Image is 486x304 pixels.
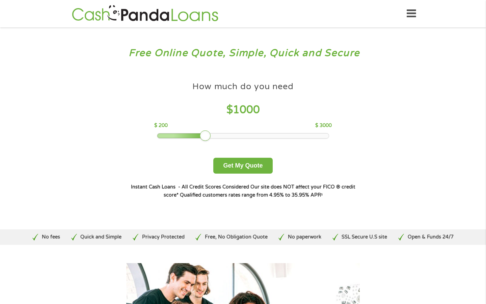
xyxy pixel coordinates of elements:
[342,233,387,241] p: SSL Secure U.S site
[288,233,321,241] p: No paperwork
[42,233,60,241] p: No fees
[80,233,122,241] p: Quick and Simple
[164,184,355,198] strong: Our site does NOT affect your FICO ® credit score*
[154,122,168,129] p: $ 200
[180,192,323,198] strong: Qualified customers rates range from 4.95% to 35.95% APR¹
[20,47,467,59] h3: Free Online Quote, Simple, Quick and Secure
[233,103,260,116] span: 1000
[408,233,454,241] p: Open & Funds 24/7
[142,233,185,241] p: Privacy Protected
[192,81,294,92] h4: How much do you need
[205,233,268,241] p: Free, No Obligation Quote
[315,122,332,129] p: $ 3000
[213,158,272,174] button: Get My Quote
[70,4,220,23] img: GetLoanNow Logo
[131,184,249,190] strong: Instant Cash Loans - All Credit Scores Considered
[154,103,331,117] h4: $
